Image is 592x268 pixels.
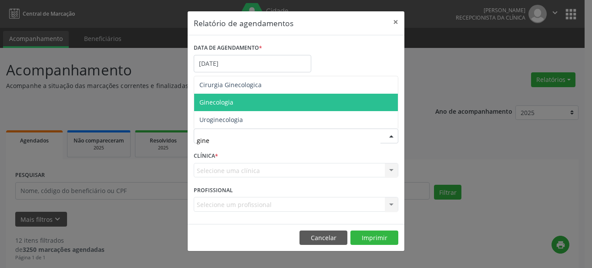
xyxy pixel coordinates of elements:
[194,17,293,29] h5: Relatório de agendamentos
[199,98,233,106] span: Ginecologia
[199,115,243,124] span: Uroginecologia
[197,132,380,149] input: Seleciona uma especialidade
[194,41,262,55] label: DATA DE AGENDAMENTO
[194,55,311,72] input: Selecione uma data ou intervalo
[199,81,262,89] span: Cirurgia Ginecologica
[194,183,233,197] label: PROFISSIONAL
[350,231,398,245] button: Imprimir
[194,149,218,163] label: CLÍNICA
[299,231,347,245] button: Cancelar
[387,11,404,33] button: Close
